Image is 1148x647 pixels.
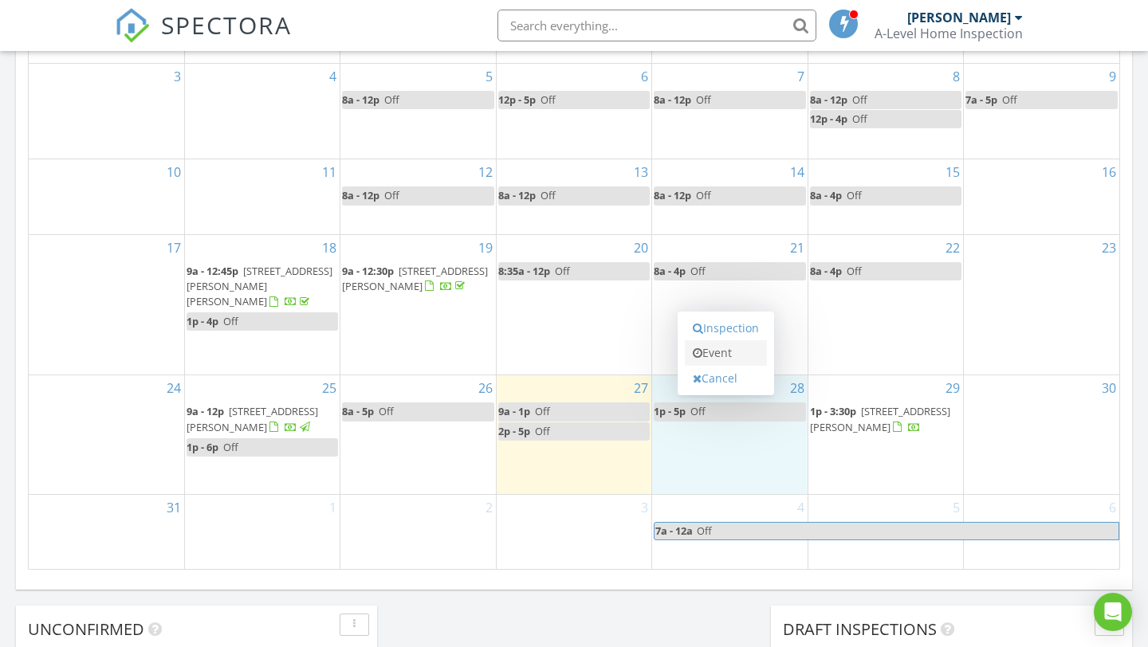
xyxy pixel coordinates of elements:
[535,424,550,438] span: Off
[187,404,224,418] span: 9a - 12p
[326,64,340,89] a: Go to August 4, 2025
[223,440,238,454] span: Off
[696,188,711,202] span: Off
[497,10,816,41] input: Search everything...
[379,404,394,418] span: Off
[685,316,767,341] a: Inspection
[187,264,238,278] span: 9a - 12:45p
[340,494,496,569] td: Go to September 2, 2025
[319,159,340,185] a: Go to August 11, 2025
[342,264,394,278] span: 9a - 12:30p
[655,523,694,539] span: 7a - 12a
[482,495,496,520] a: Go to September 2, 2025
[787,235,808,261] a: Go to August 21, 2025
[342,404,374,418] span: 8a - 5p
[187,264,332,308] span: [STREET_ADDRESS][PERSON_NAME][PERSON_NAME]
[1099,375,1119,401] a: Go to August 30, 2025
[690,264,706,278] span: Off
[28,618,144,640] span: Unconfirmed
[810,404,856,418] span: 1p - 3:30p
[29,234,184,375] td: Go to August 17, 2025
[1099,159,1119,185] a: Go to August 16, 2025
[810,92,847,107] span: 8a - 12p
[964,159,1119,234] td: Go to August 16, 2025
[184,159,340,234] td: Go to August 11, 2025
[808,494,963,569] td: Go to September 5, 2025
[161,8,292,41] span: SPECTORA
[810,188,842,202] span: 8a - 4p
[808,234,963,375] td: Go to August 22, 2025
[340,234,496,375] td: Go to August 19, 2025
[1099,235,1119,261] a: Go to August 23, 2025
[340,159,496,234] td: Go to August 12, 2025
[187,264,332,308] a: 9a - 12:45p [STREET_ADDRESS][PERSON_NAME][PERSON_NAME]
[631,159,651,185] a: Go to August 13, 2025
[685,340,767,366] a: Event
[541,92,556,107] span: Off
[29,494,184,569] td: Go to August 31, 2025
[654,92,691,107] span: 8a - 12p
[163,235,184,261] a: Go to August 17, 2025
[964,234,1119,375] td: Go to August 23, 2025
[475,159,496,185] a: Go to August 12, 2025
[794,495,808,520] a: Go to September 4, 2025
[638,495,651,520] a: Go to September 3, 2025
[555,264,570,278] span: Off
[496,63,651,159] td: Go to August 6, 2025
[163,375,184,401] a: Go to August 24, 2025
[29,375,184,494] td: Go to August 24, 2025
[685,366,767,391] a: Cancel
[942,235,963,261] a: Go to August 22, 2025
[808,159,963,234] td: Go to August 15, 2025
[342,262,493,296] a: 9a - 12:30p [STREET_ADDRESS][PERSON_NAME]
[1106,64,1119,89] a: Go to August 9, 2025
[631,375,651,401] a: Go to August 27, 2025
[541,188,556,202] span: Off
[964,375,1119,494] td: Go to August 30, 2025
[475,375,496,401] a: Go to August 26, 2025
[875,25,1023,41] div: A-Level Home Inspection
[326,495,340,520] a: Go to September 1, 2025
[652,375,808,494] td: Go to August 28, 2025
[342,264,488,293] span: [STREET_ADDRESS][PERSON_NAME]
[342,264,488,293] a: 9a - 12:30p [STREET_ADDRESS][PERSON_NAME]
[223,314,238,328] span: Off
[1094,593,1132,631] div: Open Intercom Messenger
[949,64,963,89] a: Go to August 8, 2025
[319,375,340,401] a: Go to August 25, 2025
[654,188,691,202] span: 8a - 12p
[496,234,651,375] td: Go to August 20, 2025
[847,188,862,202] span: Off
[852,92,867,107] span: Off
[498,424,530,438] span: 2p - 5p
[115,22,292,55] a: SPECTORA
[1106,495,1119,520] a: Go to September 6, 2025
[187,262,338,312] a: 9a - 12:45p [STREET_ADDRESS][PERSON_NAME][PERSON_NAME]
[965,92,997,107] span: 7a - 5p
[847,264,862,278] span: Off
[163,495,184,520] a: Go to August 31, 2025
[187,314,218,328] span: 1p - 4p
[942,159,963,185] a: Go to August 15, 2025
[115,8,150,43] img: The Best Home Inspection Software - Spectora
[187,404,318,433] span: [STREET_ADDRESS][PERSON_NAME]
[783,618,937,640] span: Draft Inspections
[496,375,651,494] td: Go to August 27, 2025
[1002,92,1017,107] span: Off
[631,235,651,261] a: Go to August 20, 2025
[319,235,340,261] a: Go to August 18, 2025
[964,494,1119,569] td: Go to September 6, 2025
[696,92,711,107] span: Off
[184,375,340,494] td: Go to August 25, 2025
[949,495,963,520] a: Go to September 5, 2025
[482,64,496,89] a: Go to August 5, 2025
[171,64,184,89] a: Go to August 3, 2025
[498,92,536,107] span: 12p - 5p
[638,64,651,89] a: Go to August 6, 2025
[907,10,1011,25] div: [PERSON_NAME]
[384,92,399,107] span: Off
[654,264,686,278] span: 8a - 4p
[340,375,496,494] td: Go to August 26, 2025
[184,63,340,159] td: Go to August 4, 2025
[498,404,530,418] span: 9a - 1p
